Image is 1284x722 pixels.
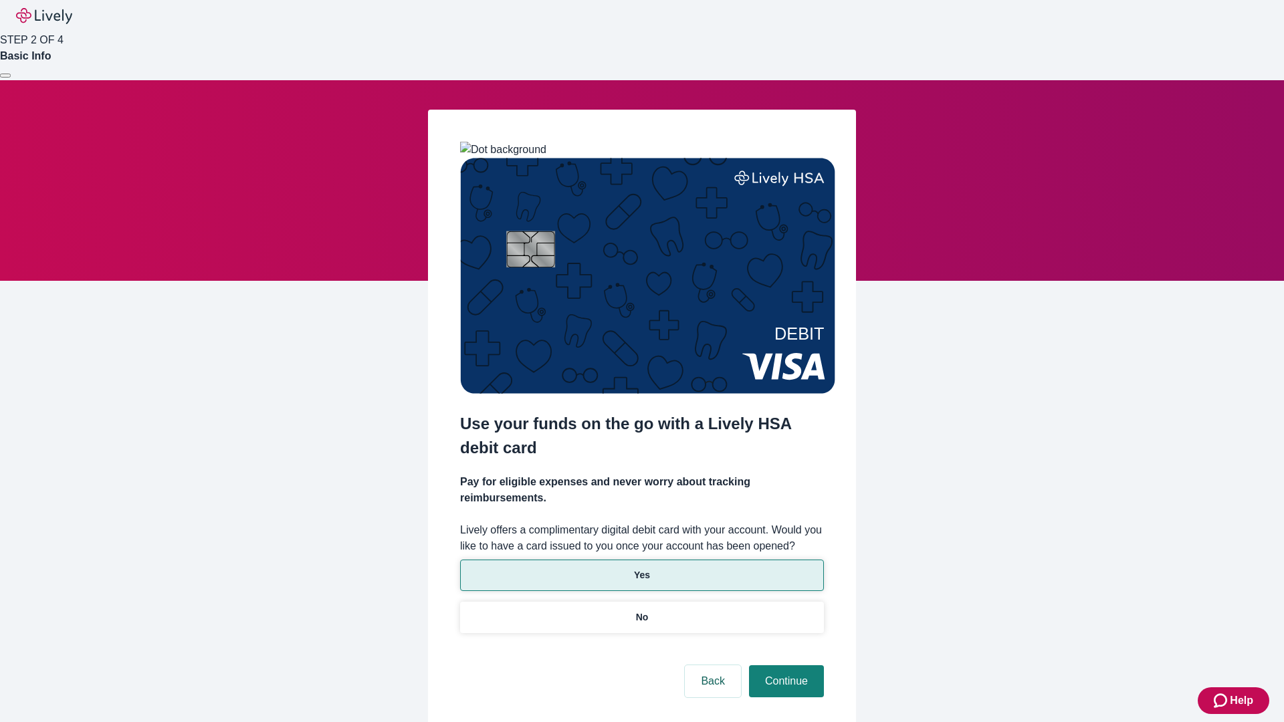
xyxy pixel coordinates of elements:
[460,142,546,158] img: Dot background
[460,522,824,554] label: Lively offers a complimentary digital debit card with your account. Would you like to have a card...
[16,8,72,24] img: Lively
[460,158,835,394] img: Debit card
[685,665,741,697] button: Back
[1214,693,1230,709] svg: Zendesk support icon
[634,568,650,582] p: Yes
[1230,693,1253,709] span: Help
[636,610,649,624] p: No
[749,665,824,697] button: Continue
[460,560,824,591] button: Yes
[460,412,824,460] h2: Use your funds on the go with a Lively HSA debit card
[460,474,824,506] h4: Pay for eligible expenses and never worry about tracking reimbursements.
[460,602,824,633] button: No
[1198,687,1269,714] button: Zendesk support iconHelp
